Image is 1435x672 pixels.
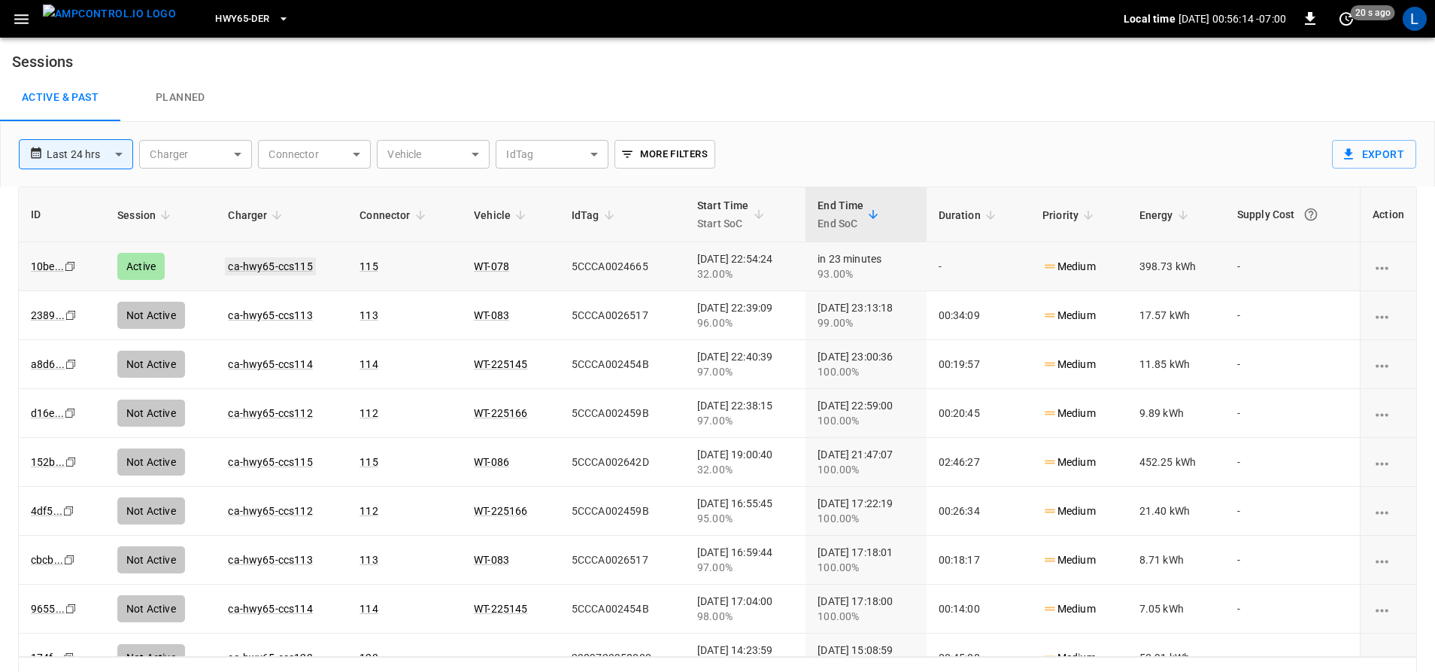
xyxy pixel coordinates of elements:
div: Not Active [117,595,185,622]
p: Medium [1042,406,1096,421]
div: copy [63,405,78,421]
a: ca-hwy65-ccs113 [228,309,312,321]
div: 32.00% [697,462,793,477]
div: Active [117,253,165,280]
div: 97.00% [697,413,793,428]
td: 5CCCA0024665 [560,242,685,291]
span: End TimeEnd SoC [818,196,883,233]
td: 00:34:09 [927,291,1030,340]
span: Energy [1139,206,1193,224]
td: - [1225,291,1360,340]
div: copy [62,552,77,568]
td: 00:20:45 [927,389,1030,438]
a: 2389... [31,309,65,321]
button: Export [1332,140,1416,169]
th: Action [1360,187,1416,242]
td: 5CCCA0026517 [560,291,685,340]
td: - [1225,340,1360,389]
td: 02:46:27 [927,438,1030,487]
div: copy [63,258,78,275]
a: WT-225145 [474,358,527,370]
a: ca-hwy65-ccs114 [228,603,312,615]
div: 100.00% [818,364,914,379]
a: 115 [360,260,378,272]
td: - [1225,487,1360,536]
div: End Time [818,196,863,233]
div: charging session options [1373,601,1404,616]
div: copy [62,649,77,666]
a: 10be... [31,260,64,272]
a: 113 [360,309,378,321]
a: ca-hwy65-ccs113 [228,554,312,566]
td: 21.40 kWh [1127,487,1225,536]
div: profile-icon [1403,7,1427,31]
div: Not Active [117,546,185,573]
div: 99.00% [818,315,914,330]
div: [DATE] 22:38:15 [697,398,793,428]
div: charging session options [1373,406,1404,421]
p: Medium [1042,650,1096,666]
a: a8d6... [31,358,65,370]
div: copy [64,307,79,324]
td: 7.05 kWh [1127,585,1225,634]
span: Session [117,206,175,224]
span: IdTag [572,206,619,224]
div: copy [62,503,77,519]
span: Vehicle [474,206,530,224]
div: 100.00% [818,560,914,575]
a: WT-225166 [474,407,527,419]
td: 5CCCA002454B [560,340,685,389]
div: Not Active [117,497,185,525]
a: WT-225145 [474,603,527,615]
div: Not Active [117,644,185,671]
a: 114 [360,603,378,615]
div: copy [64,454,79,470]
span: Priority [1042,206,1098,224]
td: 5CCCA0026517 [560,536,685,585]
td: 452.25 kWh [1127,438,1225,487]
div: 32.00% [697,266,793,281]
a: 152b... [31,456,65,468]
div: copy [64,356,79,372]
a: WT-078 [474,260,509,272]
td: - [1225,585,1360,634]
td: 398.73 kWh [1127,242,1225,291]
div: [DATE] 21:47:07 [818,447,914,477]
img: ampcontrol.io logo [43,5,176,23]
div: Supply Cost [1237,201,1348,228]
span: Start TimeStart SoC [697,196,769,233]
div: charging session options [1373,455,1404,470]
div: sessions table [18,187,1417,657]
td: 8.71 kWh [1127,536,1225,585]
div: [DATE] 22:39:09 [697,300,793,330]
p: Medium [1042,601,1096,617]
td: 00:26:34 [927,487,1030,536]
a: WT-086 [474,456,509,468]
div: Not Active [117,302,185,329]
a: 9655... [31,603,65,615]
div: [DATE] 23:13:18 [818,300,914,330]
div: [DATE] 22:40:39 [697,349,793,379]
a: cbcb... [31,554,63,566]
span: Connector [360,206,429,224]
a: ca-hwy65-ccs115 [228,456,312,468]
a: ca-hwy65-ccs114 [228,358,312,370]
td: 00:14:00 [927,585,1030,634]
div: Not Active [117,351,185,378]
div: Not Active [117,449,185,476]
p: Medium [1042,259,1096,275]
div: [DATE] 17:04:00 [697,594,793,624]
div: [DATE] 16:55:45 [697,496,793,526]
div: 100.00% [818,462,914,477]
div: charging session options [1373,503,1404,518]
td: 17.57 kWh [1127,291,1225,340]
div: [DATE] 22:54:24 [697,251,793,281]
p: Local time [1124,11,1176,26]
td: 9.89 kWh [1127,389,1225,438]
a: 112 [360,505,378,517]
div: charging session options [1373,650,1404,665]
a: 123 [360,652,378,664]
a: 114 [360,358,378,370]
p: Medium [1042,357,1096,372]
p: [DATE] 00:56:14 -07:00 [1179,11,1286,26]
